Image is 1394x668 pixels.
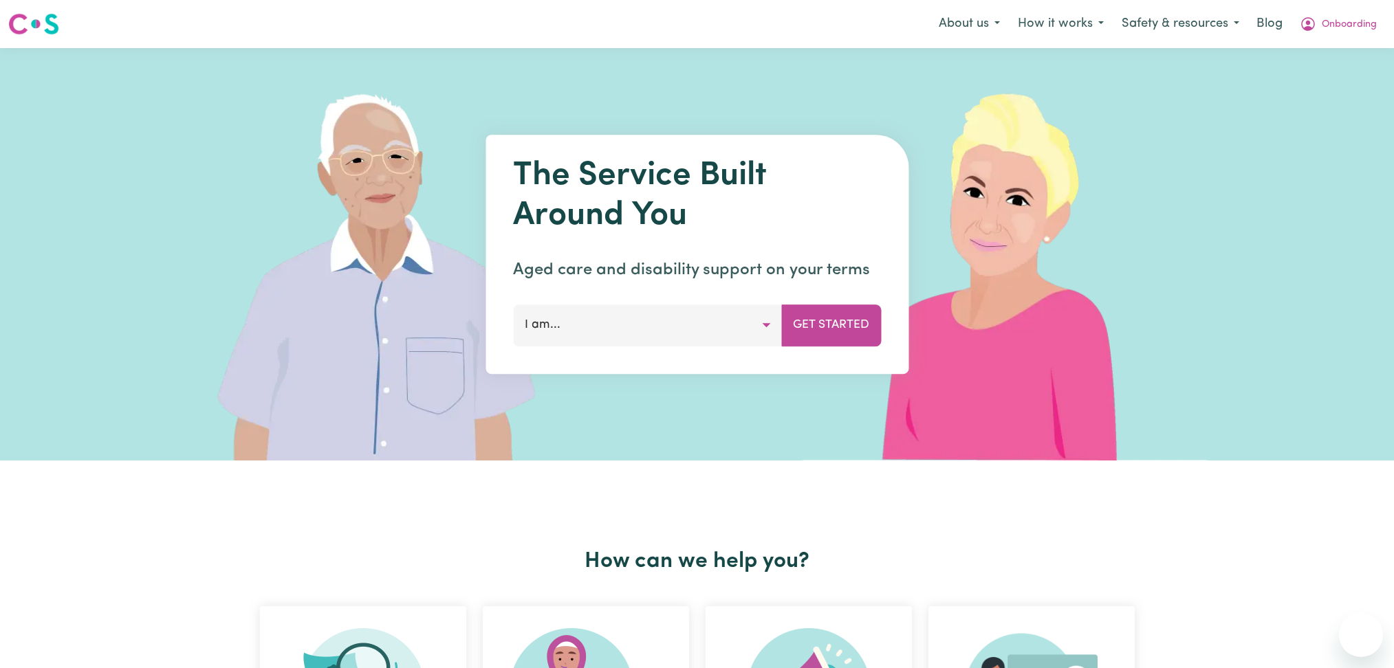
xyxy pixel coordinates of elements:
p: Aged care and disability support on your terms [513,258,881,282]
img: Careseekers logo [8,12,59,36]
button: Get Started [781,304,881,346]
button: My Account [1291,10,1386,38]
span: Onboarding [1322,17,1377,32]
h2: How can we help you? [252,548,1143,575]
button: How it works [1009,10,1113,38]
button: I am... [513,304,782,346]
button: About us [930,10,1009,38]
h1: The Service Built Around You [513,157,881,236]
a: Blog [1248,9,1291,39]
iframe: Button to launch messaging window [1339,613,1383,657]
button: Safety & resources [1113,10,1248,38]
a: Careseekers logo [8,8,59,40]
